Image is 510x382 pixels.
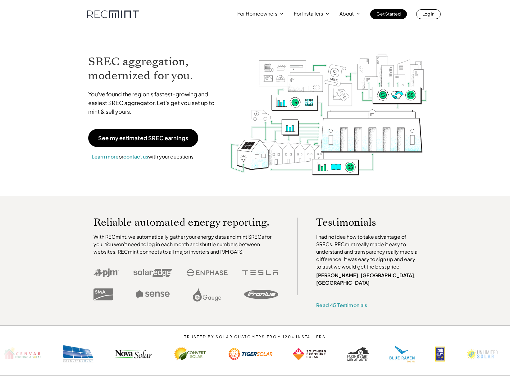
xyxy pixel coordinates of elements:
[92,153,119,160] a: Learn more
[88,153,197,161] p: or with your questions
[123,153,148,160] a: contact us
[376,9,401,18] p: Get Started
[88,55,221,83] h1: SREC aggregation, modernized for you.
[316,272,421,287] p: [PERSON_NAME], [GEOGRAPHIC_DATA], [GEOGRAPHIC_DATA]
[316,233,421,270] p: I had no idea how to take advantage of SRECs. RECmint really made it easy to understand and trans...
[316,302,367,308] a: Read 45 Testimonials
[370,9,407,19] a: Get Started
[88,90,221,116] p: You've found the region's fastest-growing and easiest SREC aggregator. Let's get you set up to mi...
[237,9,277,18] p: For Homeowners
[339,9,354,18] p: About
[93,218,279,227] p: Reliable automated energy reporting.
[88,129,198,147] a: See my estimated SREC earnings
[166,335,345,339] p: TRUSTED BY SOLAR CUSTOMERS FROM 120+ INSTALLERS
[316,218,409,227] p: Testimonials
[416,9,441,19] a: Log In
[294,9,323,18] p: For Installers
[230,38,428,177] img: RECmint value cycle
[98,135,188,141] p: See my estimated SREC earnings
[93,233,279,255] p: With RECmint, we automatically gather your energy data and mint SRECs for you. You won't need to ...
[422,9,435,18] p: Log In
